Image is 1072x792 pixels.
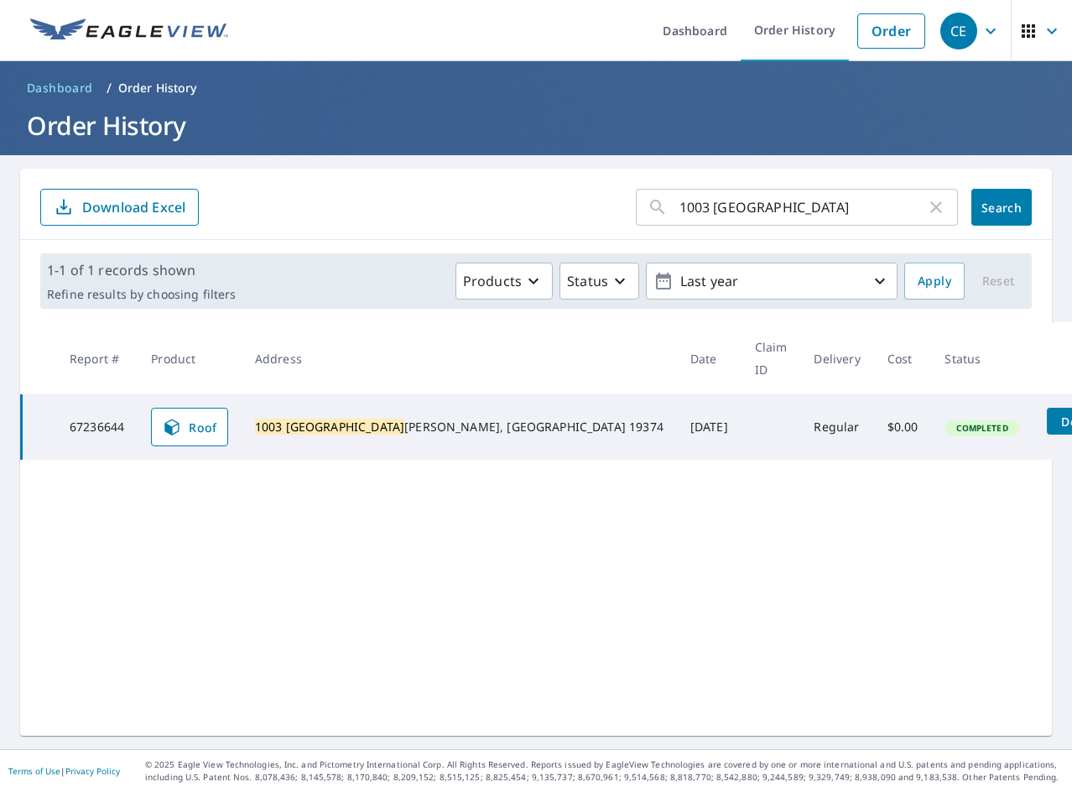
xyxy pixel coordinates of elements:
th: Delivery [800,322,873,394]
p: Products [463,271,522,291]
p: Refine results by choosing filters [47,287,236,302]
div: [PERSON_NAME], [GEOGRAPHIC_DATA] 19374 [255,419,663,435]
th: Status [931,322,1033,394]
span: Apply [918,271,951,292]
a: Order [857,13,925,49]
th: Date [677,322,742,394]
p: | [8,766,120,776]
input: Address, Report #, Claim ID, etc. [679,184,926,231]
p: © 2025 Eagle View Technologies, Inc. and Pictometry International Corp. All Rights Reserved. Repo... [145,758,1064,784]
button: Search [971,189,1032,226]
button: Products [455,263,553,300]
p: 1-1 of 1 records shown [47,260,236,280]
th: Claim ID [742,322,801,394]
td: [DATE] [677,394,742,460]
a: Roof [151,408,228,446]
span: Roof [162,417,217,437]
p: Status [567,271,608,291]
h1: Order History [20,108,1052,143]
button: Download Excel [40,189,199,226]
th: Cost [874,322,932,394]
td: Regular [800,394,873,460]
th: Product [138,322,242,394]
p: Order History [118,80,197,96]
a: Terms of Use [8,765,60,777]
a: Dashboard [20,75,100,102]
p: Download Excel [82,198,185,216]
nav: breadcrumb [20,75,1052,102]
span: Search [985,200,1018,216]
button: Last year [646,263,898,300]
button: Apply [904,263,965,300]
td: $0.00 [874,394,932,460]
span: Dashboard [27,80,93,96]
th: Address [242,322,677,394]
li: / [107,78,112,98]
a: Privacy Policy [65,765,120,777]
button: Status [559,263,639,300]
span: Completed [946,422,1017,434]
p: Last year [674,267,870,296]
mark: 1003 [GEOGRAPHIC_DATA] [255,419,404,435]
th: Report # [56,322,138,394]
td: 67236644 [56,394,138,460]
img: EV Logo [30,18,228,44]
div: CE [940,13,977,49]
